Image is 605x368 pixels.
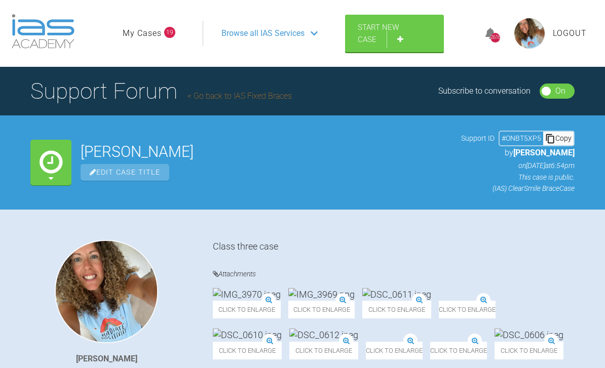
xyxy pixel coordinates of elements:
img: DSC_0610.jpeg [213,329,282,341]
a: Go back to IAS Fixed Braces [187,91,292,101]
img: profile.png [514,18,545,49]
span: Click to enlarge [288,301,355,318]
img: logo-light.3e3ef733.png [12,14,74,49]
img: IMG_3970.jpeg [213,288,281,301]
h4: Attachments [213,268,575,280]
img: DSC_0608.jpeg [366,329,435,341]
div: Copy [543,132,574,145]
a: Start New Case [345,15,444,52]
h1: Support Forum [30,73,292,109]
img: DSC_0609.jpeg [439,288,508,301]
span: Support ID [461,133,495,144]
img: DSC_0611.jpeg [362,288,431,301]
span: Click to enlarge [442,342,511,359]
div: [PERSON_NAME] [76,352,137,365]
span: Click to enlarge [213,301,281,318]
div: On [555,85,565,98]
span: Edit Case Title [81,164,169,181]
div: 2618 [490,33,500,43]
span: Start New Case [358,23,399,44]
h2: [PERSON_NAME] [81,144,452,159]
div: Subscribe to conversation [438,85,531,98]
span: Click to enlarge [366,342,435,359]
img: DSC_0607.jpeg [442,329,511,341]
img: DSC_0612.jpeg [289,329,358,341]
span: Click to enlarge [439,301,508,318]
span: Click to enlarge [213,342,282,359]
span: Click to enlarge [289,342,358,359]
p: (IAS) ClearSmile Brace Case [461,183,575,194]
p: on [DATE] at 6:54pm [461,160,575,171]
span: [PERSON_NAME] [513,148,575,157]
p: by [461,146,575,159]
a: Logout [553,27,587,40]
div: Class three case [213,240,575,253]
p: This case is public. [461,172,575,183]
span: 19 [164,27,175,38]
span: Browse all IAS Services [221,27,305,40]
span: Click to enlarge [362,301,431,318]
img: Rebecca Lynne Williams [55,240,158,343]
img: IMG_3969.png [288,288,355,301]
a: My Cases [123,27,162,40]
div: # ONBT5XP5 [500,133,543,144]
